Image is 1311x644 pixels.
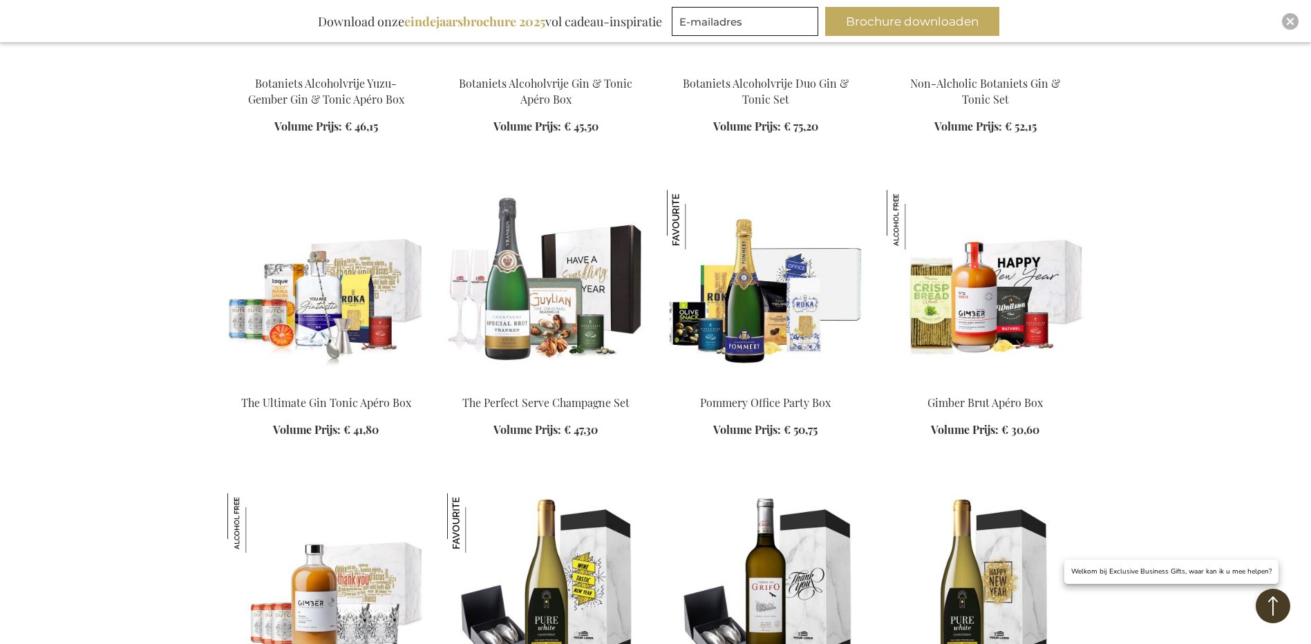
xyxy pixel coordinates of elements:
[447,493,507,553] img: Ultimate Vandeurzen Witte Wijn & Mossel Pairing Box
[447,190,645,383] img: The Perfect Serve Champagne Set
[312,7,668,36] div: Download onze vol cadeau-inspiratie
[1005,119,1037,133] span: € 52,15
[784,422,818,437] span: € 50,75
[934,119,1037,135] a: Volume Prijs: € 52,15
[273,422,341,437] span: Volume Prijs:
[274,119,378,135] a: Volume Prijs: € 46,15
[667,190,865,383] img: Pommery Office Party Box
[248,76,404,106] a: Botaniets Alcoholvrije Yuzu-Gember Gin & Tonic Apéro Box
[493,422,561,437] span: Volume Prijs:
[493,119,598,135] a: Volume Prijs: € 45,50
[1001,422,1039,437] span: € 30,60
[273,422,379,438] a: Volume Prijs: € 41,80
[227,59,425,72] a: Botaniets non-alcoholic Ginger-Yuzu Gin & Tonic Apéro Box
[345,119,378,133] span: € 46,15
[227,190,425,383] img: The Ultimate Gin Tonic Apéro Box
[667,378,865,391] a: Pommery Office Party Box Pommery Office Party Box
[1282,13,1299,30] div: Close
[784,119,818,133] span: € 75,20
[564,119,598,133] span: € 45,50
[887,190,1084,383] img: Gimber Brut Apéro box
[447,378,645,391] a: The Perfect Serve Champagne Set
[1286,17,1294,26] img: Close
[564,422,598,437] span: € 47,30
[887,378,1084,391] a: Gimber Brut Apéro box Gimber Brut Apéro Box
[404,13,545,30] b: eindejaarsbrochure 2025
[493,119,561,133] span: Volume Prijs:
[672,7,822,40] form: marketing offers and promotions
[227,378,425,391] a: The Ultimate Gin Tonic Apéro Box
[713,422,818,438] a: Volume Prijs: € 50,75
[672,7,818,36] input: E-mailadres
[931,422,999,437] span: Volume Prijs:
[931,422,1039,438] a: Volume Prijs: € 30,60
[887,190,946,249] img: Gimber Brut Apéro Box
[700,395,831,410] a: Pommery Office Party Box
[667,59,865,72] a: Botaniets non-alcoholic Duo Gin & Tonic Set
[462,395,630,410] a: The Perfect Serve Champagne Set
[713,119,781,133] span: Volume Prijs:
[459,76,632,106] a: Botaniets Alcoholvrije Gin & Tonic Apéro Box
[825,7,999,36] button: Brochure downloaden
[447,59,645,72] a: Botaniets non-alcoholic Gin & Tonic Apéro Box
[934,119,1002,133] span: Volume Prijs:
[683,76,849,106] a: Botaniets Alcoholvrije Duo Gin & Tonic Set
[274,119,342,133] span: Volume Prijs:
[713,422,781,437] span: Volume Prijs:
[887,59,1084,72] a: Non-Alcholic Botaniets Gin & Tonic Set
[343,422,379,437] span: € 41,80
[713,119,818,135] a: Volume Prijs: € 75,20
[241,395,411,410] a: The Ultimate Gin Tonic Apéro Box
[910,76,1060,106] a: Non-Alcholic Botaniets Gin & Tonic Set
[927,395,1043,410] a: Gimber Brut Apéro Box
[493,422,598,438] a: Volume Prijs: € 47,30
[667,190,726,249] img: Pommery Office Party Box
[227,493,287,553] img: Gimber Perfect Serve Box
